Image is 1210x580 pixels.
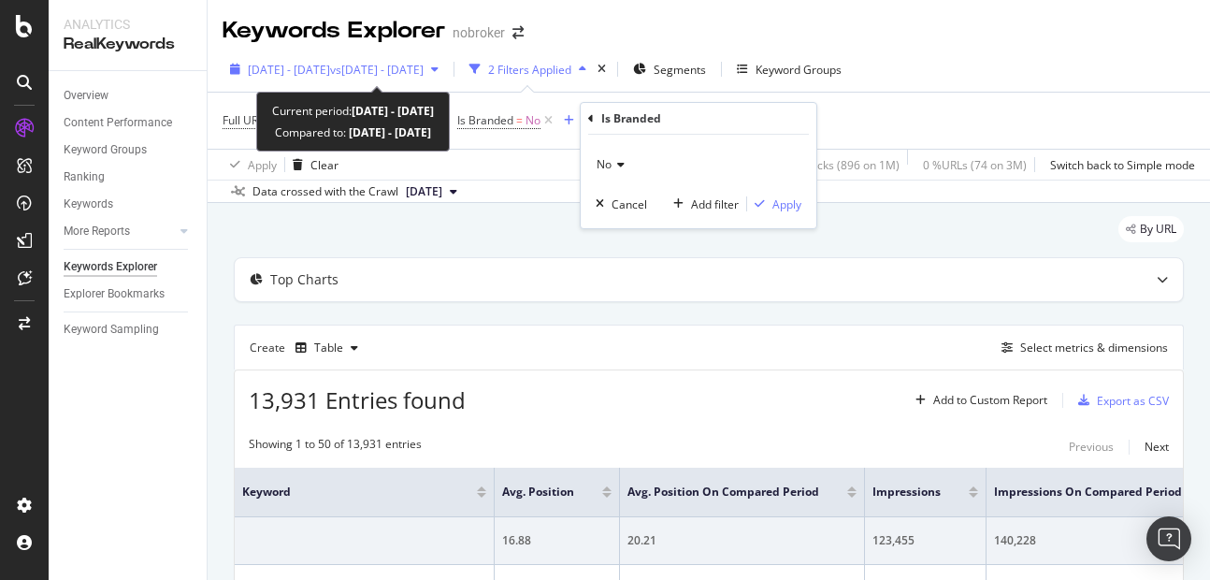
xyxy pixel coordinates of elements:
[597,156,612,172] span: No
[250,333,366,363] div: Create
[994,484,1182,500] span: Impressions On Compared Period
[285,150,339,180] button: Clear
[288,333,366,363] button: Table
[64,257,157,277] div: Keywords Explorer
[64,284,165,304] div: Explorer Bookmarks
[1145,436,1169,458] button: Next
[223,150,277,180] button: Apply
[1043,150,1195,180] button: Switch back to Simple mode
[516,112,523,128] span: =
[1146,516,1191,561] div: Open Intercom Messenger
[314,342,343,354] div: Table
[526,108,540,134] span: No
[64,320,194,340] a: Keyword Sampling
[1145,439,1169,455] div: Next
[770,157,900,173] div: 0.08 % Clicks ( 896 on 1M )
[64,140,147,160] div: Keyword Groups
[772,196,801,212] div: Apply
[756,62,842,78] div: Keyword Groups
[1140,224,1176,235] span: By URL
[270,270,339,289] div: Top Charts
[275,122,431,143] div: Compared to:
[248,157,277,173] div: Apply
[923,157,1027,173] div: 0 % URLs ( 74 on 3M )
[310,157,339,173] div: Clear
[1118,216,1184,242] div: legacy label
[223,112,264,128] span: Full URL
[457,112,513,128] span: Is Branded
[556,109,631,132] button: Add Filter
[248,62,330,78] span: [DATE] - [DATE]
[626,54,713,84] button: Segments
[64,257,194,277] a: Keywords Explorer
[64,222,130,241] div: More Reports
[64,167,194,187] a: Ranking
[242,484,449,500] span: Keyword
[994,337,1168,359] button: Select metrics & dimensions
[502,484,574,500] span: Avg. Position
[462,54,594,84] button: 2 Filters Applied
[398,181,465,203] button: [DATE]
[1097,393,1169,409] div: Export as CSV
[933,395,1047,406] div: Add to Custom Report
[453,23,505,42] div: nobroker
[64,320,159,340] div: Keyword Sampling
[64,113,194,133] a: Content Performance
[249,436,422,458] div: Showing 1 to 50 of 13,931 entries
[64,284,194,304] a: Explorer Bookmarks
[64,195,113,214] div: Keywords
[488,62,571,78] div: 2 Filters Applied
[64,195,194,214] a: Keywords
[1069,439,1114,455] div: Previous
[588,195,647,213] button: Cancel
[512,26,524,39] div: arrow-right-arrow-left
[1050,157,1195,173] div: Switch back to Simple mode
[346,124,431,140] b: [DATE] - [DATE]
[1020,340,1168,355] div: Select metrics & dimensions
[272,100,434,122] div: Current period:
[872,484,941,500] span: Impressions
[64,15,192,34] div: Analytics
[252,183,398,200] div: Data crossed with the Crawl
[747,195,801,213] button: Apply
[64,140,194,160] a: Keyword Groups
[601,110,661,126] div: Is Branded
[627,484,819,500] span: Avg. Position On Compared Period
[223,15,445,47] div: Keywords Explorer
[223,54,446,84] button: [DATE] - [DATE]vs[DATE] - [DATE]
[64,86,108,106] div: Overview
[654,62,706,78] span: Segments
[594,60,610,79] div: times
[666,195,739,213] button: Add filter
[872,532,978,549] div: 123,455
[64,222,175,241] a: More Reports
[64,167,105,187] div: Ranking
[406,183,442,200] span: 2025 Sep. 1st
[249,384,466,415] span: 13,931 Entries found
[64,113,172,133] div: Content Performance
[612,196,647,212] div: Cancel
[691,196,739,212] div: Add filter
[502,532,612,549] div: 16.88
[729,54,849,84] button: Keyword Groups
[64,86,194,106] a: Overview
[330,62,424,78] span: vs [DATE] - [DATE]
[64,34,192,55] div: RealKeywords
[352,103,434,119] b: [DATE] - [DATE]
[1071,385,1169,415] button: Export as CSV
[627,532,857,549] div: 20.21
[1069,436,1114,458] button: Previous
[908,385,1047,415] button: Add to Custom Report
